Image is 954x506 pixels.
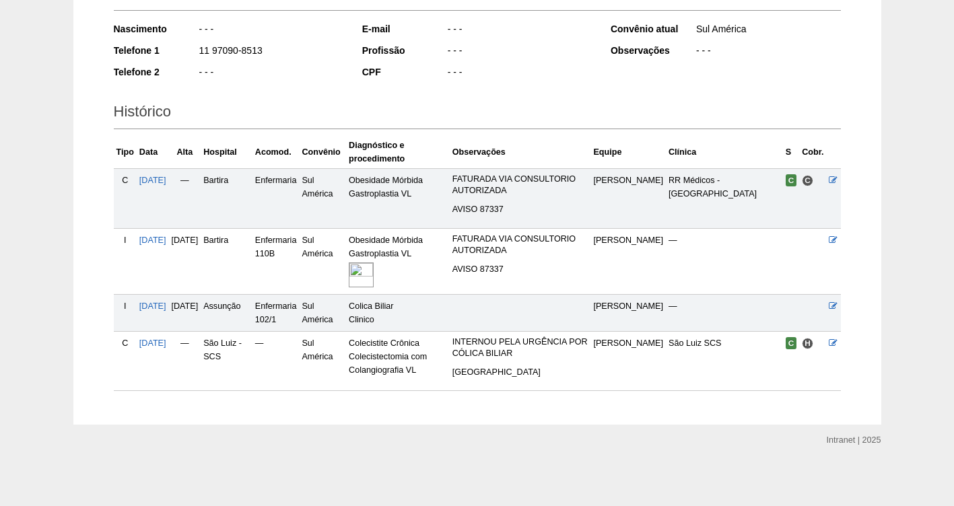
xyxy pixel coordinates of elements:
[590,331,666,391] td: [PERSON_NAME]
[252,168,300,228] td: Enfermaria
[172,236,199,245] span: [DATE]
[114,22,198,36] div: Nascimento
[452,233,588,256] p: FATURADA VIA CONSULTORIO AUTORIZADA
[299,294,346,331] td: Sul América
[611,44,695,57] div: Observações
[139,176,166,185] a: [DATE]
[139,236,166,245] a: [DATE]
[299,168,346,228] td: Sul América
[201,331,252,391] td: São Luiz - SCS
[346,136,450,169] th: Diagnóstico e procedimento
[590,168,666,228] td: [PERSON_NAME]
[452,367,588,378] p: [GEOGRAPHIC_DATA]
[786,174,797,186] span: Confirmada
[201,168,252,228] td: Bartira
[201,228,252,294] td: Bartira
[786,337,797,349] span: Confirmada
[590,228,666,294] td: [PERSON_NAME]
[783,136,800,169] th: S
[169,168,201,228] td: —
[172,301,199,311] span: [DATE]
[116,174,134,187] div: C
[116,299,134,313] div: I
[802,175,813,186] span: Consultório
[252,136,300,169] th: Acomod.
[827,433,881,447] div: Intranet | 2025
[114,65,198,79] div: Telefone 2
[666,168,783,228] td: RR Médicos - [GEOGRAPHIC_DATA]
[114,98,841,129] h2: Histórico
[116,336,134,350] div: C
[299,228,346,294] td: Sul América
[346,294,450,331] td: Colica Biliar Clinico
[116,233,134,247] div: I
[252,294,300,331] td: Enfermaria 102/1
[299,136,346,169] th: Convênio
[201,136,252,169] th: Hospital
[201,294,252,331] td: Assunção
[666,228,783,294] td: —
[346,168,450,228] td: Obesidade Mórbida Gastroplastia VL
[346,228,450,294] td: Obesidade Mórbida Gastroplastia VL
[446,44,592,61] div: - - -
[446,65,592,82] div: - - -
[198,22,344,39] div: - - -
[666,294,783,331] td: —
[695,44,841,61] div: - - -
[169,136,201,169] th: Alta
[114,136,137,169] th: Tipo
[450,136,591,169] th: Observações
[139,301,166,311] a: [DATE]
[802,338,813,349] span: Hospital
[799,136,826,169] th: Cobr.
[446,22,592,39] div: - - -
[590,136,666,169] th: Equipe
[198,65,344,82] div: - - -
[139,338,166,348] a: [DATE]
[590,294,666,331] td: [PERSON_NAME]
[362,22,446,36] div: E-mail
[137,136,169,169] th: Data
[346,331,450,391] td: Colecistite Crônica Colecistectomia com Colangiografia VL
[452,174,588,196] p: FATURADA VIA CONSULTORIO AUTORIZADA
[362,44,446,57] div: Profissão
[695,22,841,39] div: Sul América
[299,331,346,391] td: Sul América
[666,331,783,391] td: São Luiz SCS
[252,228,300,294] td: Enfermaria 110B
[114,44,198,57] div: Telefone 1
[452,264,588,275] p: AVISO 87337
[169,331,201,391] td: —
[252,331,300,391] td: —
[362,65,446,79] div: CPF
[452,204,588,215] p: AVISO 87337
[452,336,588,359] p: INTERNOU PELA URGÊNCIA POR CÓLICA BILIAR
[666,136,783,169] th: Clínica
[198,44,344,61] div: 11 97090-8513
[611,22,695,36] div: Convênio atual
